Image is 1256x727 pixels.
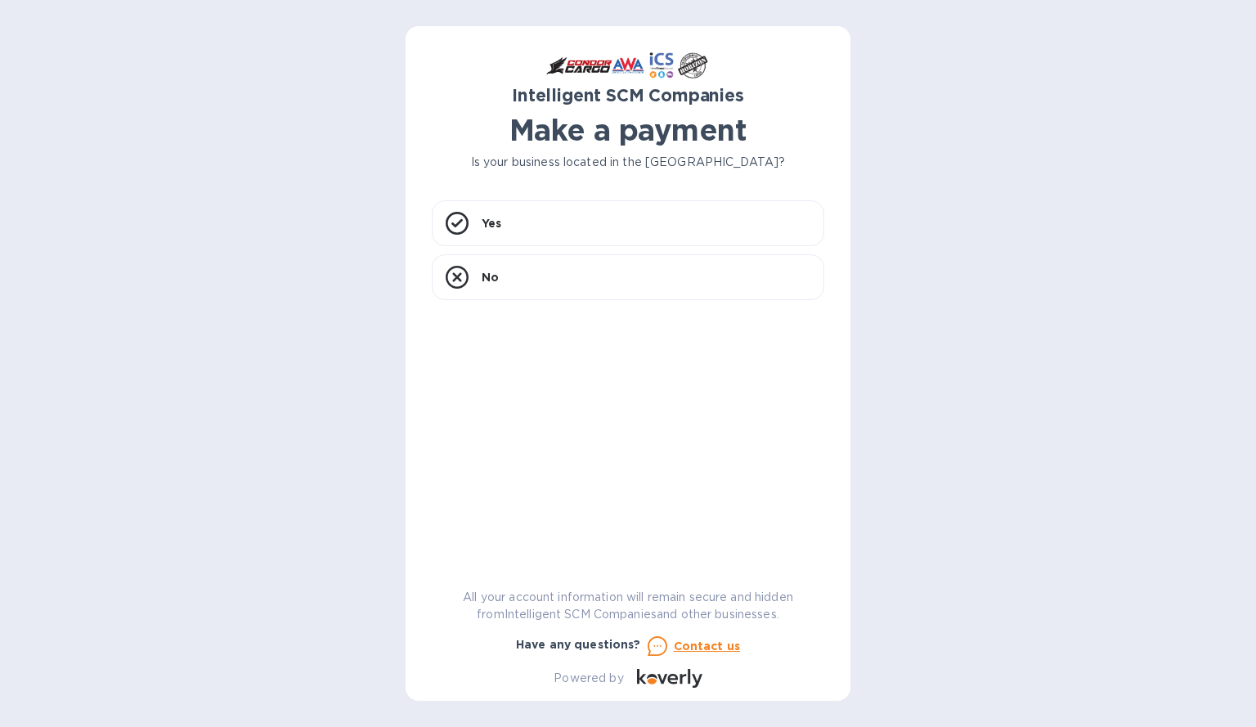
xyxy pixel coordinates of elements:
[516,638,641,651] b: Have any questions?
[512,85,744,105] b: Intelligent SCM Companies
[674,639,741,653] u: Contact us
[432,589,824,623] p: All your account information will remain secure and hidden from Intelligent SCM Companies and oth...
[482,215,501,231] p: Yes
[554,670,623,687] p: Powered by
[432,113,824,147] h1: Make a payment
[432,154,824,171] p: Is your business located in the [GEOGRAPHIC_DATA]?
[482,269,499,285] p: No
